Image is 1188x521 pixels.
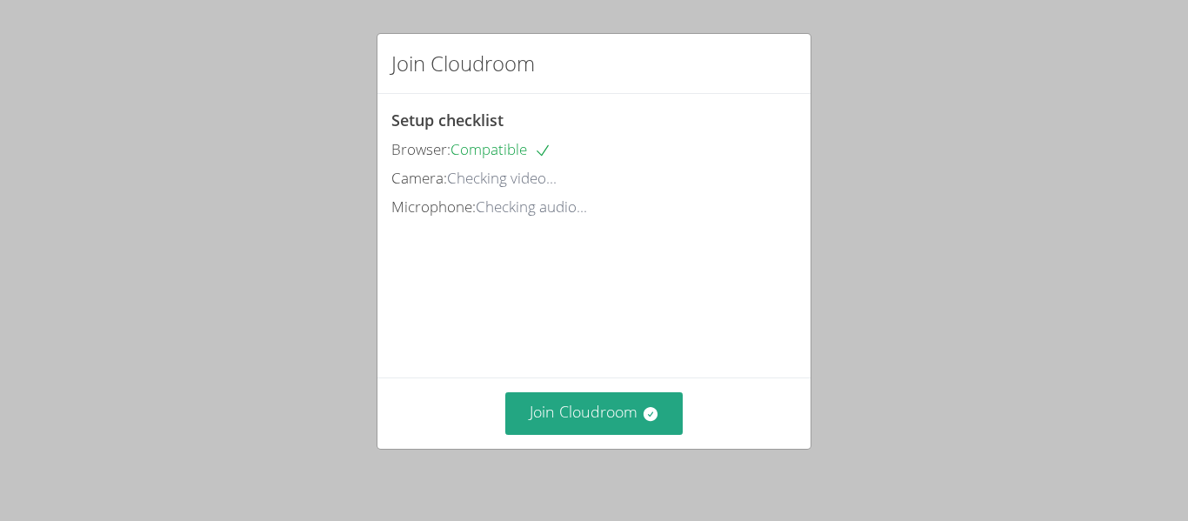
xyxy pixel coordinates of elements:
[391,197,476,217] span: Microphone:
[391,168,447,188] span: Camera:
[391,110,504,130] span: Setup checklist
[451,139,551,159] span: Compatible
[391,139,451,159] span: Browser:
[391,48,535,79] h2: Join Cloudroom
[505,392,684,435] button: Join Cloudroom
[447,168,557,188] span: Checking video...
[476,197,587,217] span: Checking audio...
